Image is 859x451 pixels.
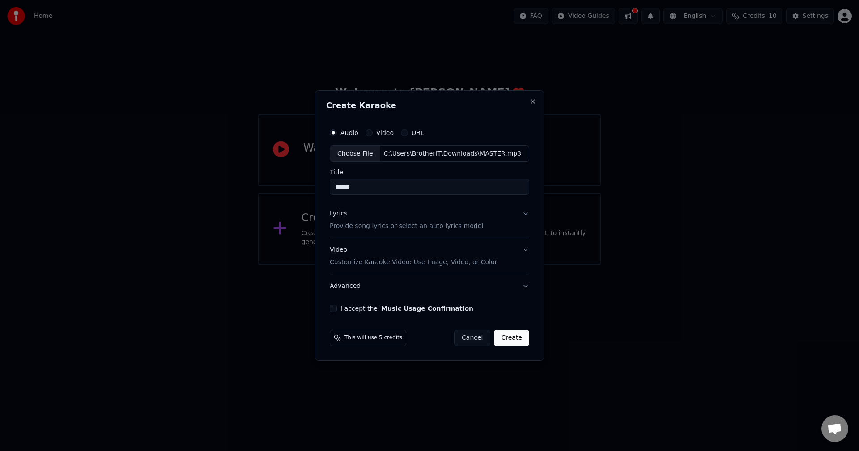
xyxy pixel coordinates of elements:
label: URL [412,130,424,136]
p: Provide song lyrics or select an auto lyrics model [330,222,483,231]
h2: Create Karaoke [326,101,533,110]
label: Audio [340,130,358,136]
button: Advanced [330,274,529,298]
span: This will use 5 credits [344,334,402,341]
button: I accept the [381,305,473,312]
div: Lyrics [330,210,347,219]
label: I accept the [340,305,473,312]
label: Video [376,130,394,136]
div: Choose File [330,146,380,162]
button: LyricsProvide song lyrics or select an auto lyrics model [330,202,529,238]
p: Customize Karaoke Video: Use Image, Video, or Color [330,258,497,267]
label: Title [330,169,529,176]
button: Create [494,330,529,346]
button: Cancel [454,330,490,346]
div: C:\Users\BrotherIT\Downloads\MASTER.mp3 [380,149,525,158]
button: VideoCustomize Karaoke Video: Use Image, Video, or Color [330,239,529,274]
div: Video [330,246,497,267]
